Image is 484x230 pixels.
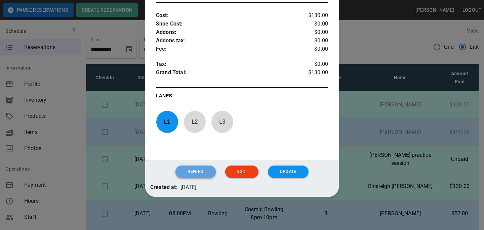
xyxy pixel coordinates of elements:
p: Created at: [150,183,178,192]
p: $0.00 [299,45,328,53]
button: Exit [225,166,258,178]
p: Addons : [156,28,299,37]
p: $0.00 [299,28,328,37]
p: Tax : [156,60,299,68]
p: $130.00 [299,68,328,79]
p: [DATE] [180,183,197,192]
p: $0.00 [299,60,328,68]
p: LANES [156,92,328,102]
p: Addons tax : [156,37,299,45]
p: Shoe Cost : [156,20,299,28]
p: L 3 [211,114,233,130]
button: Update [268,166,308,178]
p: $130.00 [299,11,328,20]
p: Cost : [156,11,299,20]
p: Grand Total : [156,68,299,79]
p: $0.00 [299,20,328,28]
p: $0.00 [299,37,328,45]
p: L 1 [156,114,178,130]
button: Refund [175,166,215,178]
p: Fee : [156,45,299,53]
p: L 2 [184,114,206,130]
